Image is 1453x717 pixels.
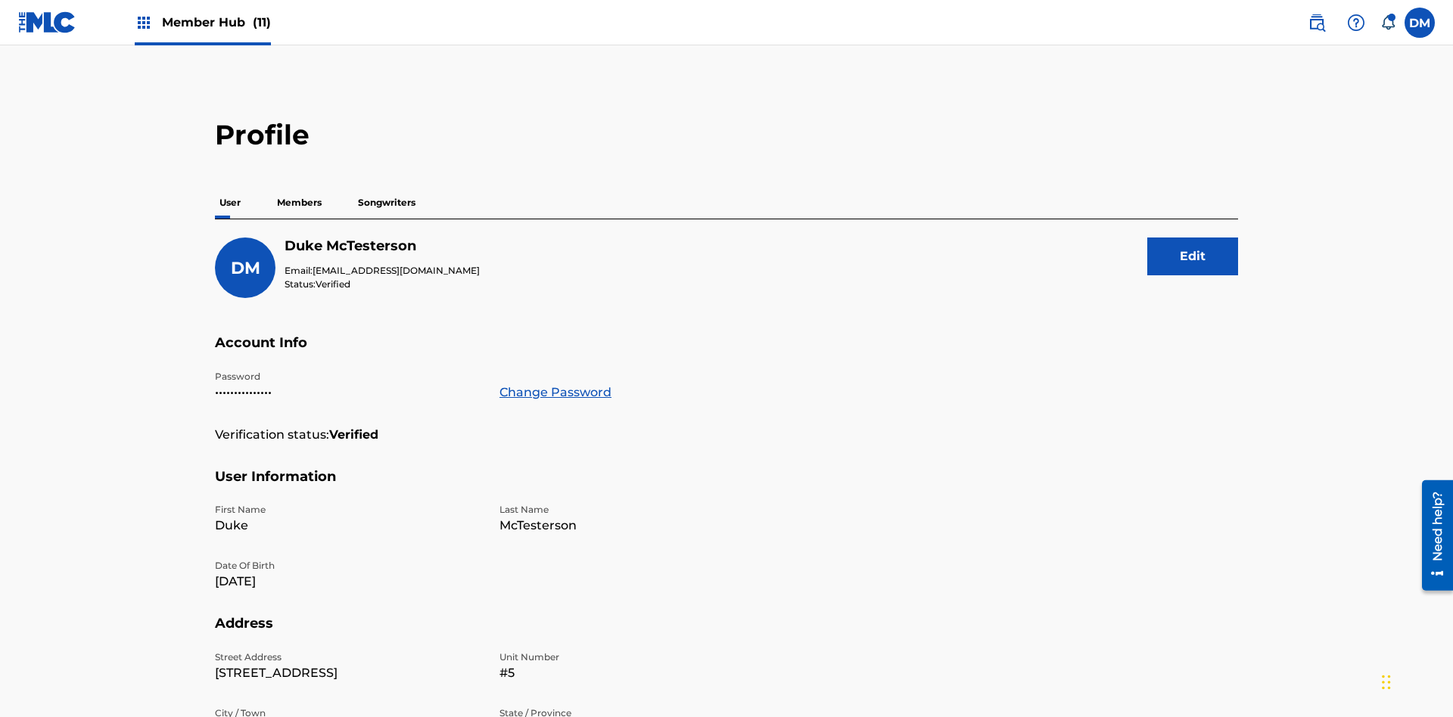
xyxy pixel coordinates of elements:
p: Verification status: [215,426,329,444]
img: MLC Logo [18,11,76,33]
p: Songwriters [353,187,420,219]
span: [EMAIL_ADDRESS][DOMAIN_NAME] [313,265,480,276]
span: DM [231,258,260,278]
h5: Address [215,615,1238,650]
img: Top Rightsholders [135,14,153,32]
p: User [215,187,245,219]
p: Unit Number [499,650,766,664]
p: Last Name [499,503,766,517]
p: [DATE] [215,573,481,591]
p: McTesterson [499,517,766,535]
h5: Duke McTesterson [285,237,480,255]
h5: Account Info [215,334,1238,370]
div: Help [1341,8,1371,38]
p: ••••••••••••••• [215,383,481,402]
iframe: Chat Widget [1377,644,1453,717]
strong: Verified [329,426,378,444]
div: User Menu [1405,8,1435,38]
p: Date Of Birth [215,559,481,573]
p: Password [215,370,481,383]
span: (11) [253,15,271,29]
button: Edit [1147,237,1238,275]
a: Public Search [1302,8,1332,38]
p: #5 [499,664,766,682]
p: [STREET_ADDRESS] [215,664,481,682]
a: Change Password [499,383,611,402]
img: help [1347,14,1365,32]
p: Members [272,187,326,219]
span: Member Hub [162,14,271,31]
p: Status: [285,278,480,291]
p: Duke [215,517,481,535]
h2: Profile [215,118,1238,152]
img: search [1308,14,1326,32]
p: First Name [215,503,481,517]
p: Email: [285,264,480,278]
div: Notifications [1380,15,1395,30]
div: Drag [1382,660,1391,705]
h5: User Information [215,468,1238,504]
span: Verified [316,278,350,290]
p: Street Address [215,650,481,664]
iframe: Resource Center [1411,474,1453,598]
